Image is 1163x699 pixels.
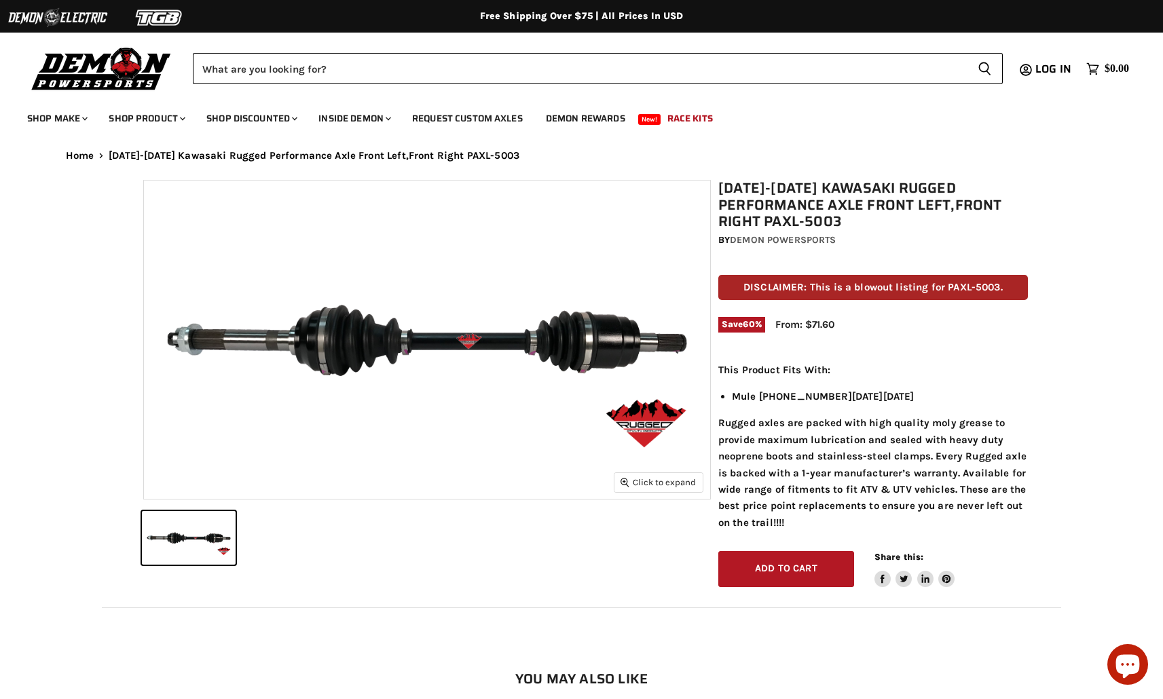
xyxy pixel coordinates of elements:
[196,105,306,132] a: Shop Discounted
[1079,59,1136,79] a: $0.00
[638,114,661,125] span: New!
[718,233,1028,248] div: by
[874,551,955,587] aside: Share this:
[144,181,710,499] img: 2009-2014 Kawasaki Rugged Performance Axle Front Left,Front Right PAXL-5003
[66,150,94,162] a: Home
[621,477,696,487] span: Click to expand
[536,105,635,132] a: Demon Rewards
[718,275,1028,300] p: DISCLAIMER: This is a blowout listing for PAXL-5003.
[732,388,1028,404] li: Mule [PHONE_NUMBER][DATE][DATE]
[718,551,854,587] button: Add to cart
[775,318,834,330] span: From: $71.60
[109,150,519,162] span: [DATE]-[DATE] Kawasaki Rugged Performance Axle Front Left,Front Right PAXL-5003
[308,105,399,132] a: Inside Demon
[17,99,1126,132] ul: Main menu
[718,362,1028,378] p: This Product Fits With:
[967,53,1003,84] button: Search
[730,234,836,246] a: Demon Powersports
[193,53,967,84] input: Search
[109,5,210,31] img: TGB Logo 2
[98,105,193,132] a: Shop Product
[718,362,1028,531] div: Rugged axles are packed with high quality moly grease to provide maximum lubrication and sealed w...
[1029,63,1079,75] a: Log in
[718,180,1028,230] h1: [DATE]-[DATE] Kawasaki Rugged Performance Axle Front Left,Front Right PAXL-5003
[718,317,765,332] span: Save %
[17,105,96,132] a: Shop Make
[743,319,754,329] span: 60
[614,473,703,491] button: Click to expand
[39,10,1125,22] div: Free Shipping Over $75 | All Prices In USD
[193,53,1003,84] form: Product
[66,671,1098,687] h2: You may also like
[755,563,817,574] span: Add to cart
[27,44,176,92] img: Demon Powersports
[657,105,723,132] a: Race Kits
[1105,62,1129,75] span: $0.00
[874,552,923,562] span: Share this:
[1035,60,1071,77] span: Log in
[402,105,533,132] a: Request Custom Axles
[142,511,236,565] button: 2009-2014 Kawasaki Rugged Performance Axle Front Left,Front Right PAXL-5003 thumbnail
[1103,644,1152,688] inbox-online-store-chat: Shopify online store chat
[39,150,1125,162] nav: Breadcrumbs
[7,5,109,31] img: Demon Electric Logo 2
